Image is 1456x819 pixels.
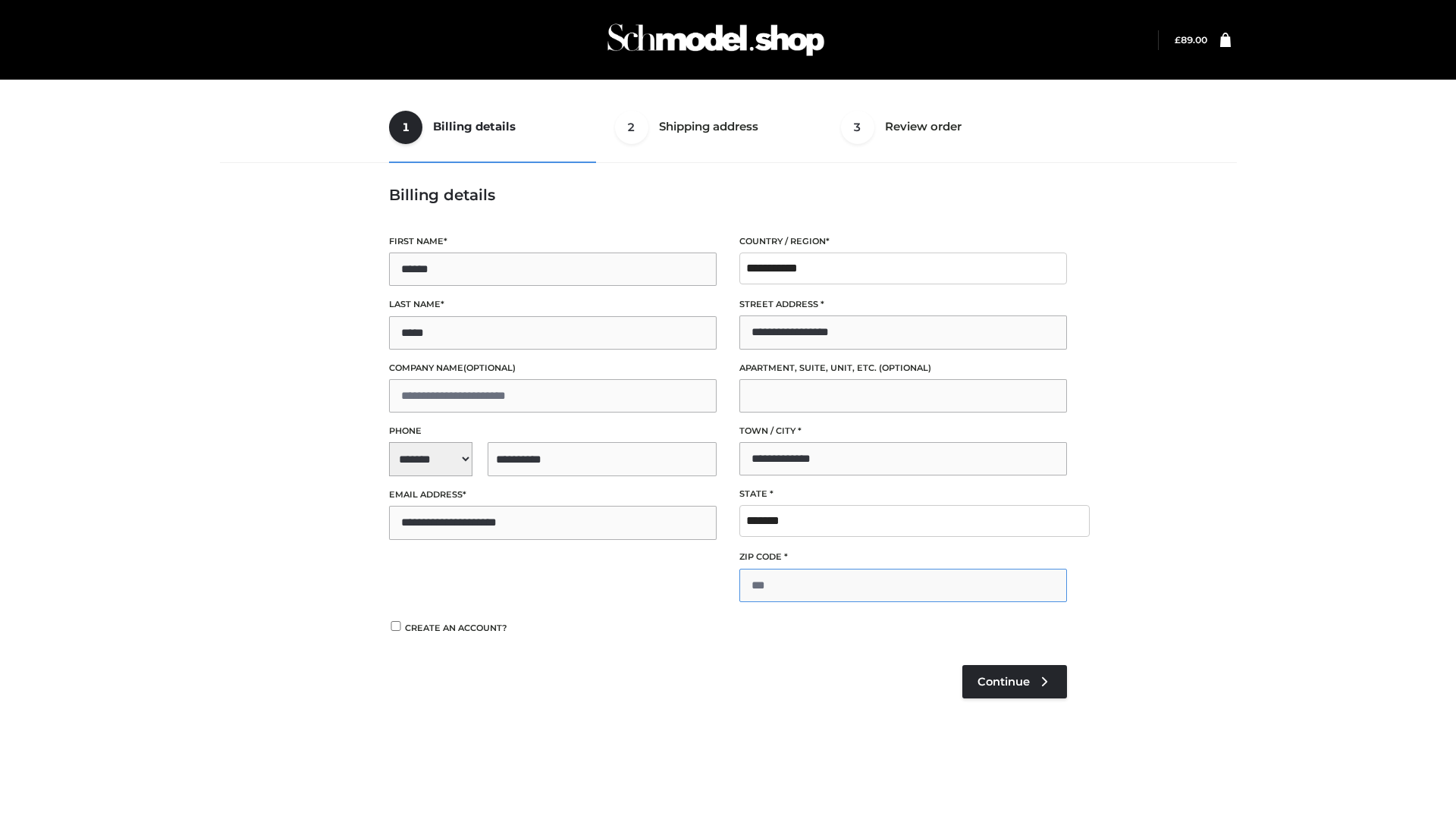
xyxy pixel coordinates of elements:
a: £89.00 [1175,34,1207,45]
span: £ [1175,34,1181,45]
span: (optional) [879,362,931,373]
label: ZIP Code [739,550,1067,564]
label: Country / Region [739,234,1067,249]
label: Company name [389,361,717,375]
label: Street address [739,297,1067,312]
span: Continue [977,675,1030,689]
input: Create an account? [389,621,403,631]
label: Town / City [739,424,1067,438]
span: (optional) [463,362,516,373]
label: Email address [389,488,717,502]
label: Last name [389,297,717,312]
bdi: 89.00 [1175,34,1207,45]
img: Schmodel Admin 964 [602,10,830,70]
label: State [739,487,1067,501]
label: Apartment, suite, unit, etc. [739,361,1067,375]
label: Phone [389,424,717,438]
label: First name [389,234,717,249]
a: Continue [962,665,1067,698]
h3: Billing details [389,186,1067,204]
span: Create an account? [405,623,507,633]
